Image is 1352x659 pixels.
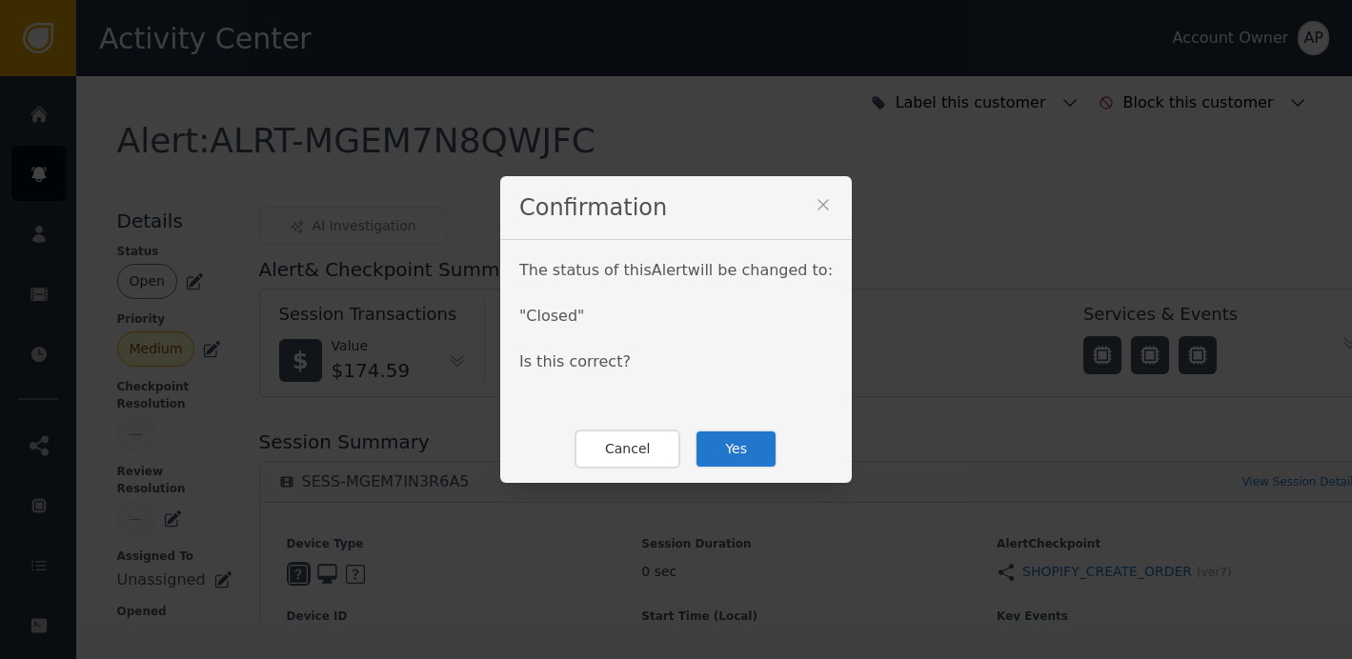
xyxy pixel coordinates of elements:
div: Confirmation [500,176,852,240]
span: " Closed " [519,307,584,325]
span: Is this correct? [519,352,631,370]
button: Yes [695,429,777,469]
span: The status of this Alert will be changed to: [519,261,833,279]
button: Cancel [575,429,680,469]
